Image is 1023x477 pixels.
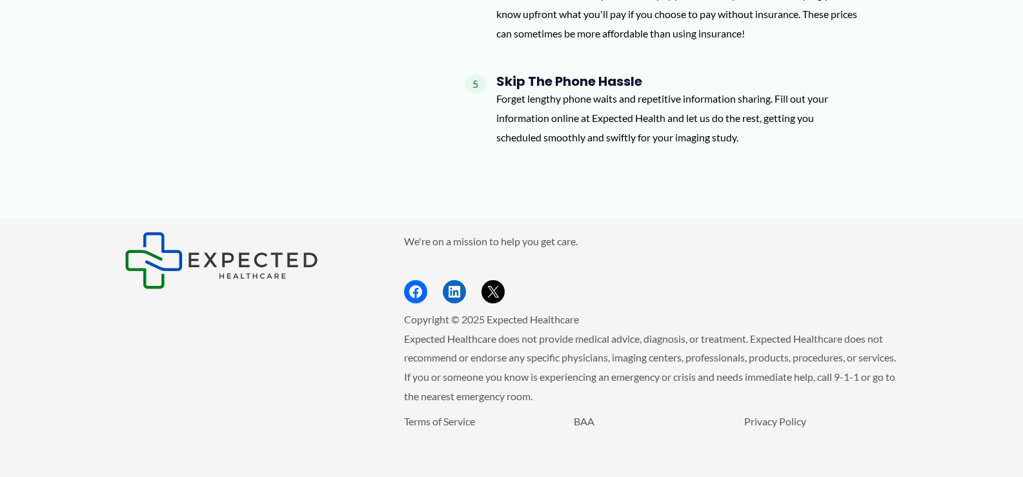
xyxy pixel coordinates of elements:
[404,313,579,325] span: Copyright © 2025 Expected Healthcare
[465,74,486,94] span: 5
[404,232,899,303] aside: Footer Widget 2
[574,415,594,427] a: BAA
[125,232,318,289] img: Expected Healthcare Logo - side, dark font, small
[404,232,899,251] p: We're on a mission to help you get care.
[125,232,372,289] aside: Footer Widget 1
[404,415,475,427] a: Terms of Service
[496,74,858,89] h4: Skip the Phone Hassle
[744,415,806,427] a: Privacy Policy
[404,332,896,402] span: Expected Healthcare does not provide medical advice, diagnosis, or treatment. Expected Healthcare...
[496,89,858,147] p: Forget lengthy phone waits and repetitive information sharing. Fill out your information online a...
[404,412,899,460] aside: Footer Widget 3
